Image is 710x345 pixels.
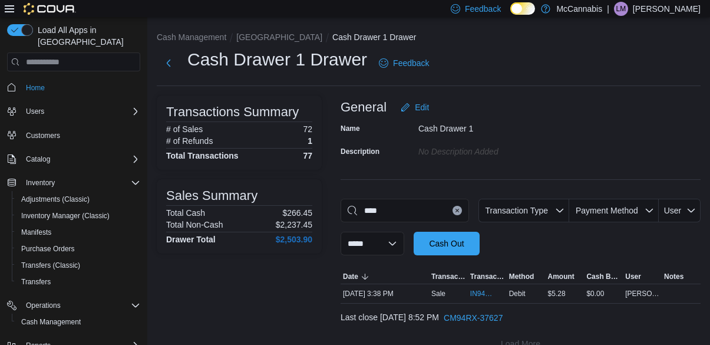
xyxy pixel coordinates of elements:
[16,275,55,289] a: Transfers
[470,289,493,298] span: IN94RX-480576
[157,31,701,45] nav: An example of EuiBreadcrumbs
[415,101,429,113] span: Edit
[470,287,504,301] button: IN94RX-480576
[16,209,114,223] a: Inventory Manager (Classic)
[16,225,140,239] span: Manifests
[12,208,145,224] button: Inventory Manager (Classic)
[584,287,623,301] div: $0.00
[625,289,659,298] span: [PERSON_NAME]
[282,208,312,218] p: $266.45
[16,315,140,329] span: Cash Management
[308,136,312,146] p: 1
[303,124,312,134] p: 72
[12,241,145,257] button: Purchase Orders
[556,2,602,16] p: McCannabis
[393,57,429,69] span: Feedback
[26,131,60,140] span: Customers
[586,272,620,281] span: Cash Back
[548,272,574,281] span: Amount
[662,270,701,284] button: Notes
[12,257,145,274] button: Transfers (Classic)
[507,270,546,284] button: Method
[21,277,51,287] span: Transfers
[16,275,140,289] span: Transfers
[625,272,641,281] span: User
[478,199,569,222] button: Transaction Type
[12,224,145,241] button: Manifests
[2,175,145,191] button: Inventory
[166,208,205,218] h6: Total Cash
[26,83,45,93] span: Home
[21,298,140,313] span: Operations
[21,211,110,221] span: Inventory Manager (Classic)
[431,272,465,281] span: Transaction Type
[509,289,526,298] span: Debit
[623,270,662,284] button: User
[21,80,140,94] span: Home
[569,199,659,222] button: Payment Method
[166,124,203,134] h6: # of Sales
[157,32,226,42] button: Cash Management
[374,51,434,75] a: Feedback
[341,306,701,330] div: Last close [DATE] 8:52 PM
[429,238,464,249] span: Cash Out
[439,306,507,330] button: CM94RX-37627
[341,100,387,114] h3: General
[21,195,90,204] span: Adjustments (Classic)
[343,272,358,281] span: Date
[21,244,75,254] span: Purchase Orders
[21,228,51,237] span: Manifests
[21,298,65,313] button: Operations
[12,314,145,330] button: Cash Management
[12,274,145,290] button: Transfers
[418,119,576,133] div: Cash Drawer 1
[664,206,682,215] span: User
[16,225,56,239] a: Manifests
[418,142,576,156] div: No Description added
[21,152,55,166] button: Catalog
[616,2,626,16] span: LM
[510,2,535,15] input: Dark Mode
[16,192,94,206] a: Adjustments (Classic)
[341,270,429,284] button: Date
[16,258,85,272] a: Transfers (Classic)
[16,192,140,206] span: Adjustments (Classic)
[396,96,434,119] button: Edit
[341,287,429,301] div: [DATE] 3:38 PM
[21,261,80,270] span: Transfers (Classic)
[24,3,76,15] img: Cova
[166,105,299,119] h3: Transactions Summary
[21,152,140,166] span: Catalog
[414,232,480,255] button: Cash Out
[468,270,507,284] button: Transaction #
[166,136,213,146] h6: # of Refunds
[21,317,81,327] span: Cash Management
[2,151,145,167] button: Catalog
[157,51,180,75] button: Next
[546,270,584,284] button: Amount
[584,270,623,284] button: Cash Back
[614,2,628,16] div: Logan Maloney
[26,155,50,164] span: Catalog
[607,2,609,16] p: |
[21,104,140,119] span: Users
[21,128,140,143] span: Customers
[431,289,445,298] p: Sale
[485,206,548,215] span: Transaction Type
[21,104,49,119] button: Users
[33,24,140,48] span: Load All Apps in [GEOGRAPHIC_DATA]
[276,235,312,244] h4: $2,503.90
[509,272,534,281] span: Method
[16,242,80,256] a: Purchase Orders
[2,103,145,120] button: Users
[576,206,638,215] span: Payment Method
[341,124,360,133] label: Name
[2,127,145,144] button: Customers
[16,242,140,256] span: Purchase Orders
[633,2,701,16] p: [PERSON_NAME]
[12,191,145,208] button: Adjustments (Classic)
[166,235,216,244] h4: Drawer Total
[21,81,49,95] a: Home
[236,32,322,42] button: [GEOGRAPHIC_DATA]
[21,176,140,190] span: Inventory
